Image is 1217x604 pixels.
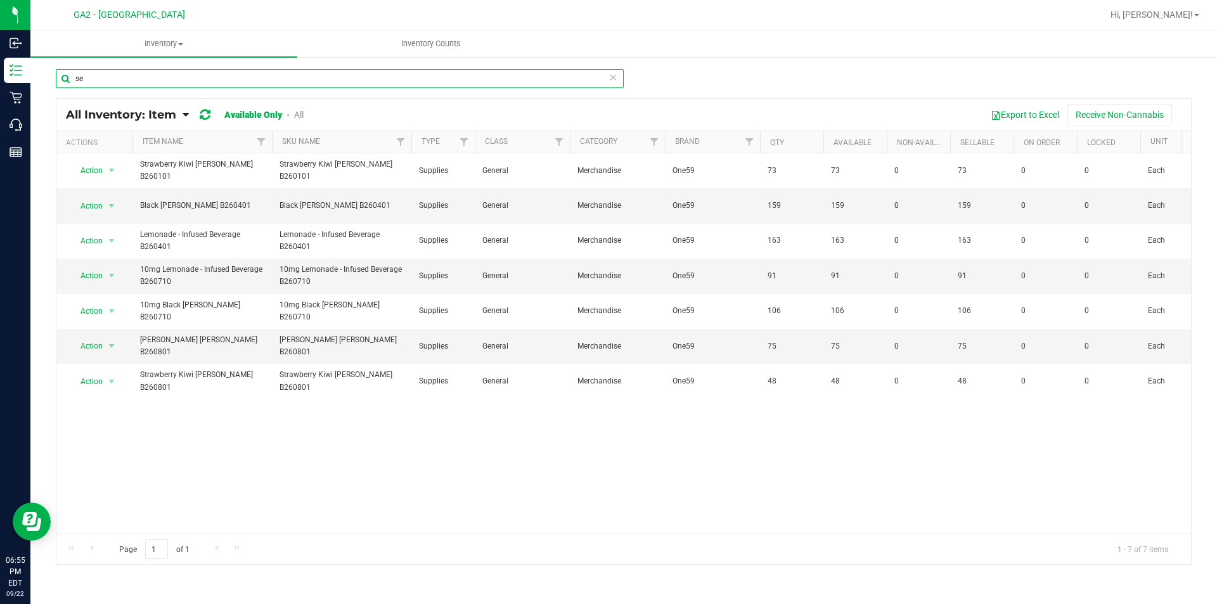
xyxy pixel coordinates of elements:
[482,375,562,387] span: General
[1067,104,1172,125] button: Receive Non-Cannabis
[66,138,127,147] div: Actions
[74,10,185,20] span: GA2 - [GEOGRAPHIC_DATA]
[145,539,168,559] input: 1
[958,200,1006,212] span: 159
[140,264,264,288] span: 10mg Lemonade - Infused Beverage B260710
[66,108,183,122] a: All Inventory: Item
[140,229,264,253] span: Lemonade - Infused Beverage B260401
[297,30,564,57] a: Inventory Counts
[608,69,617,86] span: Clear
[104,162,120,179] span: select
[1085,305,1133,317] span: 0
[251,131,272,153] a: Filter
[280,200,404,212] span: Black [PERSON_NAME] B260401
[960,138,995,147] a: Sellable
[482,165,562,177] span: General
[1150,137,1168,146] a: Unit
[384,38,478,49] span: Inventory Counts
[739,131,760,153] a: Filter
[644,131,665,153] a: Filter
[419,200,467,212] span: Supplies
[768,235,816,247] span: 163
[958,165,1006,177] span: 73
[10,146,22,158] inline-svg: Reports
[1085,200,1133,212] span: 0
[454,131,475,153] a: Filter
[1085,235,1133,247] span: 0
[894,200,943,212] span: 0
[831,375,879,387] span: 48
[69,302,103,320] span: Action
[66,108,176,122] span: All Inventory: Item
[958,375,1006,387] span: 48
[673,270,752,282] span: One59
[1085,165,1133,177] span: 0
[577,375,657,387] span: Merchandise
[1111,10,1193,20] span: Hi, [PERSON_NAME]!
[140,334,264,358] span: [PERSON_NAME] [PERSON_NAME] B260801
[673,340,752,352] span: One59
[768,375,816,387] span: 48
[831,165,879,177] span: 73
[768,270,816,282] span: 91
[673,235,752,247] span: One59
[294,110,304,120] a: All
[69,267,103,285] span: Action
[419,305,467,317] span: Supplies
[282,137,320,146] a: SKU Name
[69,337,103,355] span: Action
[673,305,752,317] span: One59
[6,555,25,589] p: 06:55 PM EDT
[10,119,22,131] inline-svg: Call Center
[390,131,411,153] a: Filter
[1148,305,1196,317] span: Each
[280,334,404,358] span: [PERSON_NAME] [PERSON_NAME] B260801
[143,137,183,146] a: Item Name
[1021,235,1069,247] span: 0
[104,373,120,390] span: select
[1021,200,1069,212] span: 0
[56,69,624,88] input: Search Item Name, Retail Display Name, SKU, Part Number...
[673,200,752,212] span: One59
[1021,305,1069,317] span: 0
[768,165,816,177] span: 73
[831,270,879,282] span: 91
[549,131,570,153] a: Filter
[577,200,657,212] span: Merchandise
[140,158,264,183] span: Strawberry Kiwi [PERSON_NAME] B260101
[482,200,562,212] span: General
[958,340,1006,352] span: 75
[894,235,943,247] span: 0
[482,340,562,352] span: General
[280,158,404,183] span: Strawberry Kiwi [PERSON_NAME] B260101
[1148,200,1196,212] span: Each
[419,235,467,247] span: Supplies
[675,137,700,146] a: Brand
[834,138,872,147] a: Available
[770,138,784,147] a: Qty
[831,235,879,247] span: 163
[69,373,103,390] span: Action
[30,38,297,49] span: Inventory
[1021,375,1069,387] span: 0
[485,137,508,146] a: Class
[1087,138,1116,147] a: Locked
[894,165,943,177] span: 0
[1085,270,1133,282] span: 0
[894,375,943,387] span: 0
[831,340,879,352] span: 75
[1021,165,1069,177] span: 0
[10,64,22,77] inline-svg: Inventory
[577,305,657,317] span: Merchandise
[108,539,200,559] span: Page of 1
[69,162,103,179] span: Action
[280,299,404,323] span: 10mg Black [PERSON_NAME] B260710
[958,235,1006,247] span: 163
[1148,165,1196,177] span: Each
[280,229,404,253] span: Lemonade - Infused Beverage B260401
[104,302,120,320] span: select
[10,91,22,104] inline-svg: Retail
[958,270,1006,282] span: 91
[422,137,440,146] a: Type
[831,200,879,212] span: 159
